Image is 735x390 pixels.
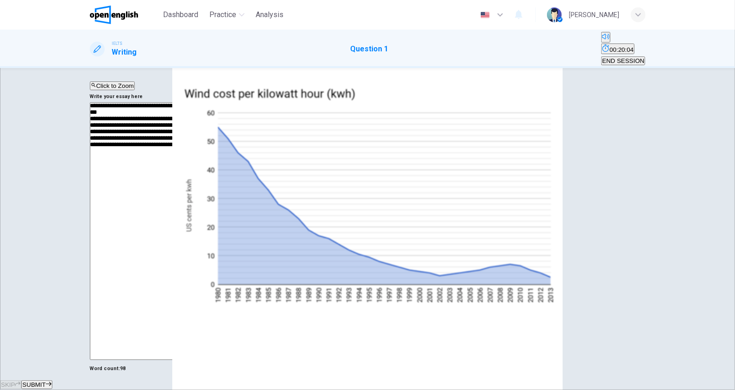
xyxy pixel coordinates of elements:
h1: Writing [112,47,137,58]
button: Practice [206,6,248,23]
button: Dashboard [159,6,202,23]
span: IELTS [112,40,123,47]
span: Analysis [256,9,283,20]
button: Analysis [252,6,287,23]
button: END SESSION [601,56,645,65]
span: Dashboard [163,9,198,20]
img: OpenEnglish logo [90,6,138,24]
img: Profile picture [547,7,562,22]
div: Mute [601,32,645,43]
span: 00:20:04 [609,46,634,53]
span: END SESSION [602,57,644,64]
img: en [479,12,491,19]
div: Hide [601,43,645,55]
span: Practice [209,9,236,20]
a: OpenEnglish logo [90,6,160,24]
button: 00:20:04 [601,43,634,54]
h1: Question 1 [350,43,388,55]
div: [PERSON_NAME] [569,9,620,20]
